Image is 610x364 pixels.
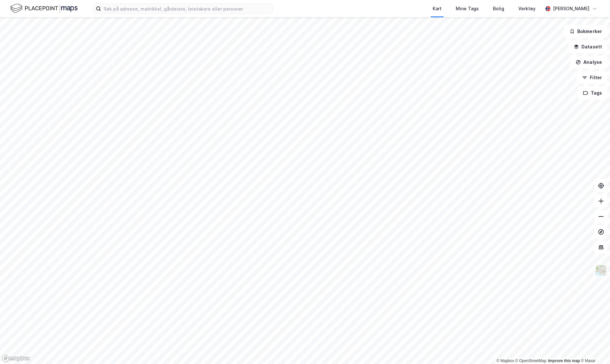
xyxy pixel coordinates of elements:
button: Filter [577,71,607,84]
iframe: Chat Widget [578,333,610,364]
div: [PERSON_NAME] [553,5,589,13]
div: Kontrollprogram for chat [578,333,610,364]
a: Mapbox [496,359,514,363]
img: logo.f888ab2527a4732fd821a326f86c7f29.svg [10,3,78,14]
div: Bolig [493,5,504,13]
button: Tags [578,87,607,99]
div: Kart [433,5,442,13]
a: Mapbox homepage [2,355,30,362]
img: Z [595,264,607,276]
button: Datasett [568,40,607,53]
input: Søk på adresse, matrikkel, gårdeiere, leietakere eller personer [101,4,272,13]
button: Bokmerker [564,25,607,38]
div: Verktøy [518,5,536,13]
div: Mine Tags [456,5,479,13]
a: Improve this map [548,359,580,363]
button: Analyse [570,56,607,69]
a: OpenStreetMap [515,359,546,363]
